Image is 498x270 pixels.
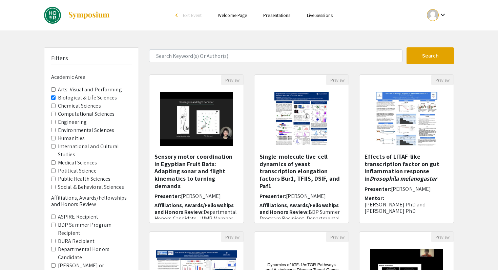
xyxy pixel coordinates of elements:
span: Affiliations, Awards/Fellowships and Honors Review: [154,202,234,215]
h5: Effects of LITAF-like transcription factor on gut inflammation response in [365,153,449,182]
span: [PERSON_NAME] [286,193,326,200]
p: [PERSON_NAME] PhD and [PERSON_NAME] PhD [365,201,449,214]
div: Open Presentation <p>Single-molecule live-cell dynamics of yeast transcription elongation factors... [254,74,349,223]
h6: Academic Area [51,74,132,80]
button: Preview [221,75,244,85]
label: Chemical Sciences [58,102,101,110]
a: Presentations [263,12,290,18]
img: Symposium by ForagerOne [68,11,110,19]
button: Expand account dropdown [420,7,454,23]
span: [PERSON_NAME] [391,185,431,193]
label: Engineering [58,118,87,126]
button: Search [407,47,454,64]
label: International and Cultural Studies [58,142,132,159]
span: [PERSON_NAME] [181,193,221,200]
div: arrow_back_ios [175,13,180,17]
a: DREAMS Spring 2025 [44,7,110,24]
img: DREAMS Spring 2025 [44,7,61,24]
mat-icon: Expand account dropdown [439,11,447,19]
span: Mentor: [365,195,384,202]
span: Exit Event [183,12,202,18]
label: BDP Summer Program Recipient [58,221,132,237]
label: Humanities [58,134,85,142]
h6: Affiliations, Awards/Fellowships and Honors Review [51,195,132,207]
h5: Single-molecule live-cell dynamics of yeast transcription elongation factors Bur1, TFIIS, DSIF, a... [260,153,344,189]
a: Welcome Page [218,12,247,18]
div: Open Presentation <p class="ql-align-center"><strong>Effects of LITAF-like transcription factor o... [359,74,454,223]
label: ASPIRE Recipient [58,213,99,221]
label: DURA Recipient [58,237,95,245]
span: Departmental Honors Candidate, JUMP Member [154,208,237,222]
img: <p>Single-molecule live-cell dynamics of yeast transcription elongation factors Bur1, TFIIS, DSIF... [268,85,335,153]
label: Arts: Visual and Performing [58,86,122,94]
em: Drosophila melanogaster [370,175,437,182]
button: Preview [326,75,349,85]
label: Social & Behavioral Sciences [58,183,124,191]
iframe: Chat [5,240,29,265]
label: Biological & Life Sciences [58,94,117,102]
button: Preview [431,232,454,242]
label: Medical Sciences [58,159,97,167]
label: Environmental Sciences [58,126,114,134]
input: Search Keyword(s) Or Author(s) [149,49,402,62]
img: <p>Sensory motor coordination in Egyptian Fruit Bats: Adapting sonar and flight kinematics to tur... [153,85,239,153]
div: Open Presentation <p>Sensory motor coordination in Egyptian Fruit Bats: Adapting sonar and flight... [149,74,244,223]
a: Live Sessions [307,12,333,18]
h6: Presenter: [365,186,449,192]
label: Public Health Sciences [58,175,110,183]
h6: Presenter: [260,193,344,199]
label: Computational Sciences [58,110,115,118]
label: Political Science [58,167,97,175]
h5: Sensory motor coordination in Egyptian Fruit Bats: Adapting sonar and flight kinematics to turnin... [154,153,238,189]
span: Affiliations, Awards/Fellowships and Honors Review: [260,202,339,215]
button: Preview [431,75,454,85]
h5: Filters [51,54,68,62]
button: Preview [221,232,244,242]
button: Preview [326,232,349,242]
label: Departmental Honors Candidate [58,245,132,262]
img: <p class="ql-align-center"><strong>Effects of LITAF-like transcription factor on gut inflammation... [369,85,444,153]
h6: Presenter: [154,193,238,199]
